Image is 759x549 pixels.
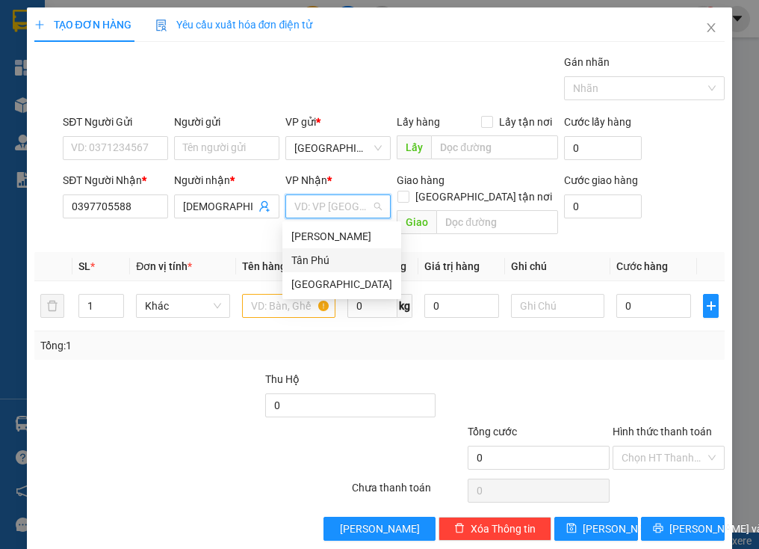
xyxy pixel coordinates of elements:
[424,260,480,272] span: Giá trị hàng
[285,174,327,186] span: VP Nhận
[291,228,392,245] div: [PERSON_NAME]
[34,19,45,30] span: plus
[409,188,558,205] span: [GEOGRAPHIC_DATA] tận nơi
[174,172,279,188] div: Người nhận
[258,200,270,212] span: user-add
[616,260,668,272] span: Cước hàng
[63,172,168,188] div: SĐT Người Nhận
[454,523,465,535] span: delete
[63,114,168,130] div: SĐT Người Gửi
[242,260,291,272] span: Tên hàng
[439,517,551,541] button: deleteXóa Thông tin
[34,19,131,31] span: TẠO ĐƠN HÀNG
[40,294,64,318] button: delete
[397,135,431,159] span: Lấy
[690,7,732,49] button: Close
[291,252,392,269] div: Tân Phú
[397,174,444,186] span: Giao hàng
[136,260,192,272] span: Đơn vị tính
[282,224,401,248] div: Tiên Thuỷ
[145,295,220,317] span: Khác
[641,517,725,541] button: printer[PERSON_NAME] và In
[436,210,558,234] input: Dọc đường
[155,19,313,31] span: Yêu cầu xuất hóa đơn điện tử
[564,194,642,218] input: Cước giao hàng
[40,337,295,354] div: Tổng: 1
[285,114,391,130] div: VP gửi
[431,135,558,159] input: Dọc đường
[323,517,436,541] button: [PERSON_NAME]
[242,294,335,318] input: VD: Bàn, Ghế
[704,300,719,312] span: plus
[397,116,440,128] span: Lấy hàng
[471,521,536,537] span: Xóa Thông tin
[554,517,638,541] button: save[PERSON_NAME]
[511,294,604,318] input: Ghi Chú
[564,174,638,186] label: Cước giao hàng
[493,114,558,130] span: Lấy tận nơi
[265,373,300,385] span: Thu Hộ
[282,248,401,272] div: Tân Phú
[78,260,90,272] span: SL
[350,479,466,506] div: Chưa thanh toán
[705,22,717,34] span: close
[703,294,719,318] button: plus
[583,521,663,537] span: [PERSON_NAME]
[468,426,517,438] span: Tổng cước
[155,19,167,31] img: icon
[564,136,642,160] input: Cước lấy hàng
[291,276,392,292] div: [GEOGRAPHIC_DATA]
[613,426,712,438] label: Hình thức thanh toán
[424,294,499,318] input: 0
[566,523,577,535] span: save
[340,521,420,537] span: [PERSON_NAME]
[282,272,401,296] div: Sài Gòn
[564,56,610,68] label: Gán nhãn
[397,294,412,318] span: kg
[505,252,610,281] th: Ghi chú
[653,523,663,535] span: printer
[294,137,382,159] span: Sài Gòn
[564,116,631,128] label: Cước lấy hàng
[174,114,279,130] div: Người gửi
[397,210,436,234] span: Giao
